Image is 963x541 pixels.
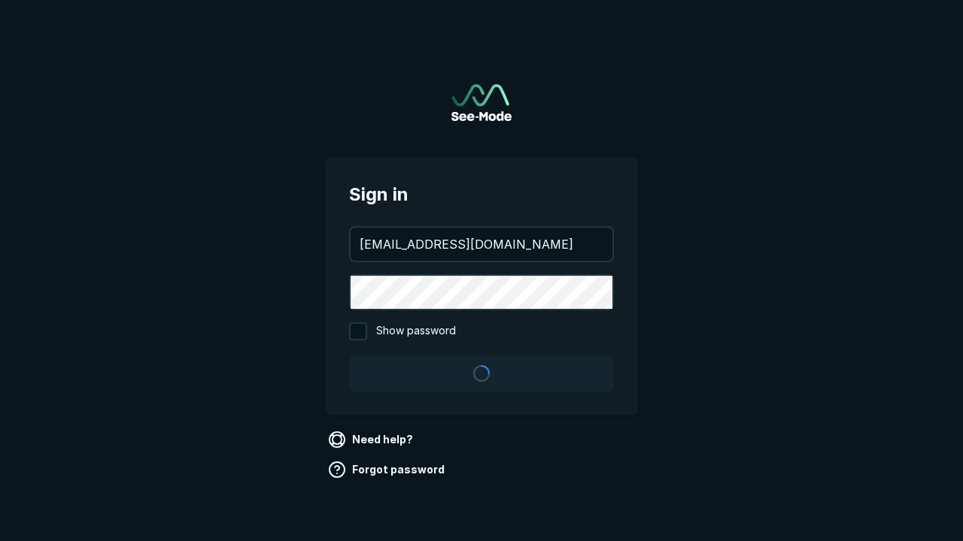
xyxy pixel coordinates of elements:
a: Go to sign in [451,84,512,121]
img: See-Mode Logo [451,84,512,121]
input: your@email.com [351,228,612,261]
a: Forgot password [325,458,451,482]
span: Sign in [349,181,614,208]
span: Show password [376,322,456,340]
a: Need help? [325,428,419,452]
